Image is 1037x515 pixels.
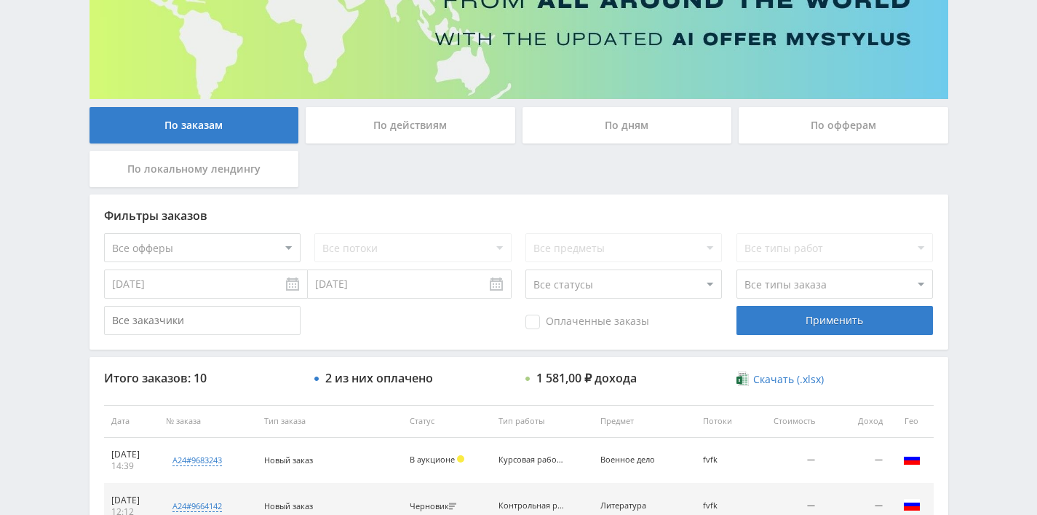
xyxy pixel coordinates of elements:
div: Итого заказов: 10 [104,371,301,385]
th: Гео [890,405,934,438]
img: rus.png [903,450,921,468]
div: Курсовая работа [498,455,564,465]
input: Все заказчики [104,306,301,335]
div: [DATE] [111,495,151,506]
th: Доход [822,405,889,438]
div: Контрольная работа [498,501,564,511]
div: 14:39 [111,460,151,472]
div: a24#9683243 [172,455,222,466]
th: Статус [402,405,490,438]
div: По дням [523,107,732,144]
div: fvfk [703,455,744,465]
img: xlsx [736,371,749,386]
td: — [751,438,822,484]
span: В аукционе [410,454,455,465]
div: a24#9664142 [172,500,222,512]
th: Предмет [593,405,695,438]
span: Оплаченные заказы [525,315,649,329]
div: По действиям [306,107,515,144]
div: [DATE] [111,449,151,460]
img: rus.png [903,496,921,514]
div: Фильтры заказов [104,209,934,222]
th: № заказа [159,405,257,438]
span: Холд [457,455,464,463]
div: По локальному лендингу [90,151,299,187]
th: Дата [104,405,159,438]
div: 2 из них оплачено [325,371,433,385]
th: Тип заказа [257,405,402,438]
span: Новый заказ [264,455,313,465]
div: Военное дело [600,455,666,465]
th: Потоки [696,405,752,438]
div: 1 581,00 ₽ дохода [536,371,637,385]
div: Черновик [410,502,460,511]
div: Применить [736,306,933,335]
span: Новый заказ [264,500,313,511]
a: Скачать (.xlsx) [736,372,824,387]
th: Тип работы [491,405,593,438]
div: По заказам [90,107,299,144]
div: Литература [600,501,666,511]
td: — [822,438,889,484]
th: Стоимость [751,405,822,438]
div: fvfk [703,501,744,511]
div: По офферам [739,107,948,144]
span: Скачать (.xlsx) [753,374,824,385]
